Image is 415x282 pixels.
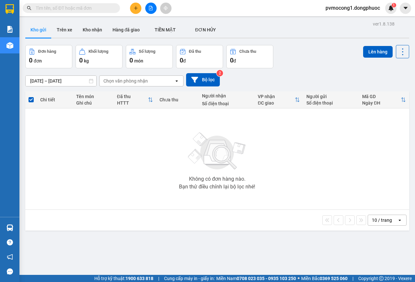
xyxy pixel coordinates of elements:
[233,58,236,63] span: đ
[139,49,155,54] div: Số lượng
[397,218,402,223] svg: open
[255,91,303,108] th: Toggle SortBy
[148,6,153,10] span: file-add
[34,58,42,63] span: đơn
[79,56,83,64] span: 0
[217,70,223,76] sup: 2
[7,268,13,275] span: message
[26,76,96,86] input: Select a date range.
[126,45,173,68] button: Số lượng0món
[189,176,245,182] div: Không có đơn hàng nào.
[362,94,401,99] div: Mã GD
[189,49,201,54] div: Đã thu
[306,100,356,106] div: Số điện thoại
[6,4,14,14] img: logo-vxr
[25,45,72,68] button: Đơn hàng0đơn
[320,276,348,281] strong: 0369 525 060
[89,49,108,54] div: Khối lượng
[403,5,409,11] span: caret-down
[76,94,111,99] div: Tên món
[114,91,156,108] th: Toggle SortBy
[258,94,294,99] div: VP nhận
[179,184,255,189] div: Bạn thử điều chỉnh lại bộ lọc nhé!
[164,275,215,282] span: Cung cấp máy in - giấy in:
[237,276,296,281] strong: 0708 023 035 - 0935 103 250
[76,45,123,68] button: Khối lượng0kg
[379,276,384,281] span: copyright
[76,100,111,106] div: Ghi chú
[25,22,52,38] button: Kho gửi
[176,45,223,68] button: Đã thu0đ
[38,49,56,54] div: Đơn hàng
[258,100,294,106] div: ĐC giao
[352,275,353,282] span: |
[183,58,186,63] span: đ
[298,277,300,280] span: ⚪️
[320,4,385,12] span: pvmocong1.dongphuoc
[186,73,220,86] button: Bộ lọc
[7,239,13,245] span: question-circle
[202,101,252,106] div: Số điện thoại
[400,3,411,14] button: caret-down
[84,58,89,63] span: kg
[6,224,13,231] img: warehouse-icon
[129,56,133,64] span: 0
[392,3,396,7] sup: 1
[230,56,233,64] span: 0
[52,22,77,38] button: Trên xe
[77,22,107,38] button: Kho nhận
[117,94,148,99] div: Đã thu
[6,26,13,33] img: solution-icon
[216,275,296,282] span: Miền Nam
[6,42,13,49] img: warehouse-icon
[195,27,216,32] span: ĐƠN HỦY
[226,45,273,68] button: Chưa thu0đ
[174,78,179,84] svg: open
[202,93,252,98] div: Người nhận
[134,58,143,63] span: món
[160,3,172,14] button: aim
[155,27,176,32] span: TIỀN MẶT
[301,275,348,282] span: Miền Bắc
[117,100,148,106] div: HTTT
[185,129,250,174] img: svg+xml;base64,PHN2ZyBjbGFzcz0ibGlzdC1wbHVnX19zdmciIHhtbG5zPSJodHRwOi8vd3d3LnczLm9yZy8yMDAwL3N2Zy...
[134,6,138,10] span: plus
[372,217,392,223] div: 10 / trang
[40,97,70,102] div: Chi tiết
[359,91,409,108] th: Toggle SortBy
[163,6,168,10] span: aim
[27,6,31,10] span: search
[180,56,183,64] span: 0
[160,97,196,102] div: Chưa thu
[363,46,393,58] button: Lên hàng
[388,5,394,11] img: icon-new-feature
[103,78,148,84] div: Chọn văn phòng nhận
[36,5,112,12] input: Tìm tên, số ĐT hoặc mã đơn
[373,20,395,28] div: ver 1.8.138
[29,56,32,64] span: 0
[145,3,157,14] button: file-add
[393,3,395,7] span: 1
[306,94,356,99] div: Người gửi
[239,49,256,54] div: Chưa thu
[362,100,401,106] div: Ngày ĐH
[125,276,153,281] strong: 1900 633 818
[94,275,153,282] span: Hỗ trợ kỹ thuật:
[158,275,159,282] span: |
[7,254,13,260] span: notification
[130,3,141,14] button: plus
[107,22,145,38] button: Hàng đã giao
